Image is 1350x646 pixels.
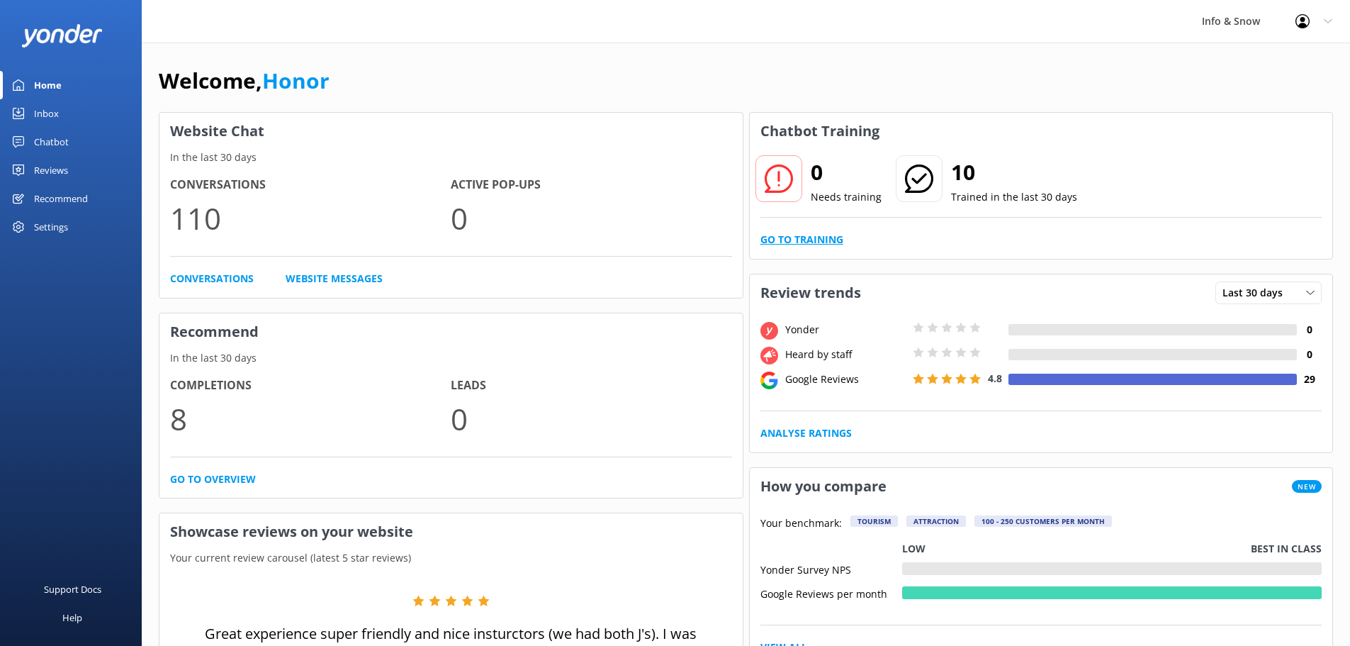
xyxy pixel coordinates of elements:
[170,271,254,286] a: Conversations
[159,513,743,550] h3: Showcase reviews on your website
[451,176,731,194] h4: Active Pop-ups
[782,372,909,387] div: Google Reviews
[750,274,872,311] h3: Review trends
[760,232,843,247] a: Go to Training
[170,194,451,242] p: 110
[760,586,902,599] div: Google Reviews per month
[1297,322,1322,338] h4: 0
[951,189,1077,205] p: Trained in the last 30 days
[21,24,103,48] img: yonder-white-logo.png
[170,176,451,194] h4: Conversations
[760,562,902,575] div: Yonder Survey NPS
[1251,541,1322,557] p: Best in class
[34,71,62,99] div: Home
[988,372,1002,385] span: 4.8
[760,516,842,533] p: Your benchmark:
[159,550,743,566] p: Your current review carousel (latest 5 star reviews)
[159,113,743,150] h3: Website Chat
[1297,347,1322,362] h4: 0
[906,516,966,527] div: Attraction
[34,99,59,128] div: Inbox
[170,377,451,395] h4: Completions
[782,347,909,362] div: Heard by staff
[62,603,82,632] div: Help
[451,395,731,442] p: 0
[811,189,882,205] p: Needs training
[1222,285,1291,301] span: Last 30 days
[159,313,743,350] h3: Recommend
[34,128,69,156] div: Chatbot
[34,156,68,184] div: Reviews
[750,468,897,505] h3: How you compare
[159,64,330,98] h1: Welcome,
[850,516,898,527] div: Tourism
[262,66,330,95] a: Honor
[760,425,852,441] a: Analyse Ratings
[951,155,1077,189] h2: 10
[34,184,88,213] div: Recommend
[750,113,890,150] h3: Chatbot Training
[44,575,101,603] div: Support Docs
[974,516,1112,527] div: 100 - 250 customers per month
[1297,372,1322,387] h4: 29
[170,472,256,487] a: Go to overview
[159,350,743,366] p: In the last 30 days
[902,541,926,557] p: Low
[286,271,383,286] a: Website Messages
[451,194,731,242] p: 0
[782,322,909,338] div: Yonder
[170,395,451,442] p: 8
[1292,480,1322,493] span: New
[34,213,68,241] div: Settings
[811,155,882,189] h2: 0
[451,377,731,395] h4: Leads
[159,150,743,165] p: In the last 30 days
